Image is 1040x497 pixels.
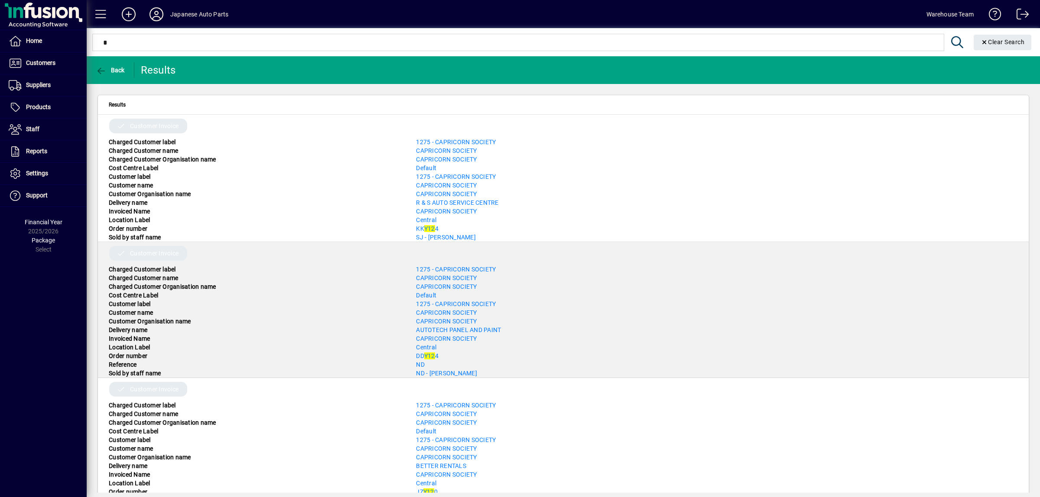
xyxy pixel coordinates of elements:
em: Y12 [423,488,434,495]
a: DDY124 [416,352,439,359]
a: CAPRICORN SOCIETY [416,182,477,189]
div: Delivery name [102,461,409,470]
span: 1275 - CAPRICORN SOCIETY [416,402,496,409]
a: Home [4,30,87,52]
a: Customers [4,52,87,74]
a: CAPRICORN SOCIETY [416,454,477,461]
a: Central [416,216,436,223]
em: Y12 [424,225,435,232]
button: Add [115,6,143,22]
span: Products [26,103,51,110]
a: 1275 - CAPRICORN SOCIETY [416,436,496,443]
a: CAPRICORN SOCIETY [416,190,477,197]
span: Financial Year [25,219,62,226]
div: Charged Customer name [102,146,409,155]
a: SJ - [PERSON_NAME] [416,234,476,241]
div: Delivery name [102,198,409,207]
div: Invoiced Name [102,470,409,479]
span: Customer Invoice [130,385,179,394]
a: 1275 - CAPRICORN SOCIETY [416,266,496,273]
a: Suppliers [4,74,87,96]
span: BETTER RENTALS [416,462,466,469]
a: Central [416,344,436,351]
span: CAPRICORN SOCIETY [416,309,477,316]
span: ND [416,361,425,368]
div: Delivery name [102,326,409,334]
span: DD 4 [416,352,439,359]
div: Charged Customer name [102,274,409,282]
a: KKY124 [416,225,439,232]
em: Y12 [424,352,435,359]
div: Cost Centre Label [102,164,409,172]
div: Charged Customer name [102,410,409,418]
a: CAPRICORN SOCIETY [416,283,477,290]
div: Order number [102,224,409,233]
a: CAPRICORN SOCIETY [416,471,477,478]
span: Back [96,67,125,74]
a: R & S AUTO SERVICE CENTRE [416,199,498,206]
span: Reports [26,148,47,155]
a: CAPRICORN SOCIETY [416,410,477,417]
a: ND - [PERSON_NAME] [416,370,477,377]
div: Customer Organisation name [102,317,409,326]
a: CAPRICORN SOCIETY [416,274,477,281]
a: Reports [4,141,87,162]
span: Clear Search [981,39,1025,45]
div: Customer Organisation name [102,453,409,461]
a: CAPRICORN SOCIETY [416,156,477,163]
a: CAPRICORN SOCIETY [416,445,477,452]
div: Charged Customer label [102,401,409,410]
a: JZY120 [416,488,438,495]
div: Charged Customer Organisation name [102,418,409,427]
a: AUTOTECH PANEL AND PAINT [416,326,501,333]
span: Customer Invoice [130,249,179,258]
a: Logout [1010,2,1029,30]
button: Back [94,62,127,78]
div: Cost Centre Label [102,291,409,300]
a: CAPRICORN SOCIETY [416,419,477,426]
span: Settings [26,170,48,177]
div: Customer name [102,444,409,453]
div: Results [141,63,178,77]
span: Support [26,192,48,199]
div: Invoiced Name [102,207,409,216]
div: Customer label [102,436,409,444]
span: Customers [26,59,55,66]
div: Order number [102,352,409,360]
span: Suppliers [26,81,51,88]
app-page-header-button: Back [87,62,134,78]
div: Charged Customer Organisation name [102,282,409,291]
span: CAPRICORN SOCIETY [416,208,477,215]
a: 1275 - CAPRICORN SOCIETY [416,173,496,180]
div: Japanese Auto Parts [170,7,228,21]
a: Default [416,165,436,171]
div: Charged Customer label [102,265,409,274]
a: CAPRICORN SOCIETY [416,335,477,342]
div: Sold by staff name [102,369,409,378]
div: Reference [102,360,409,369]
span: JZ 0 [416,488,438,495]
span: Default [416,428,436,435]
a: CAPRICORN SOCIETY [416,147,477,154]
span: 1275 - CAPRICORN SOCIETY [416,139,496,145]
a: Support [4,185,87,207]
a: Central [416,480,436,487]
div: Customer name [102,181,409,190]
a: Default [416,292,436,299]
